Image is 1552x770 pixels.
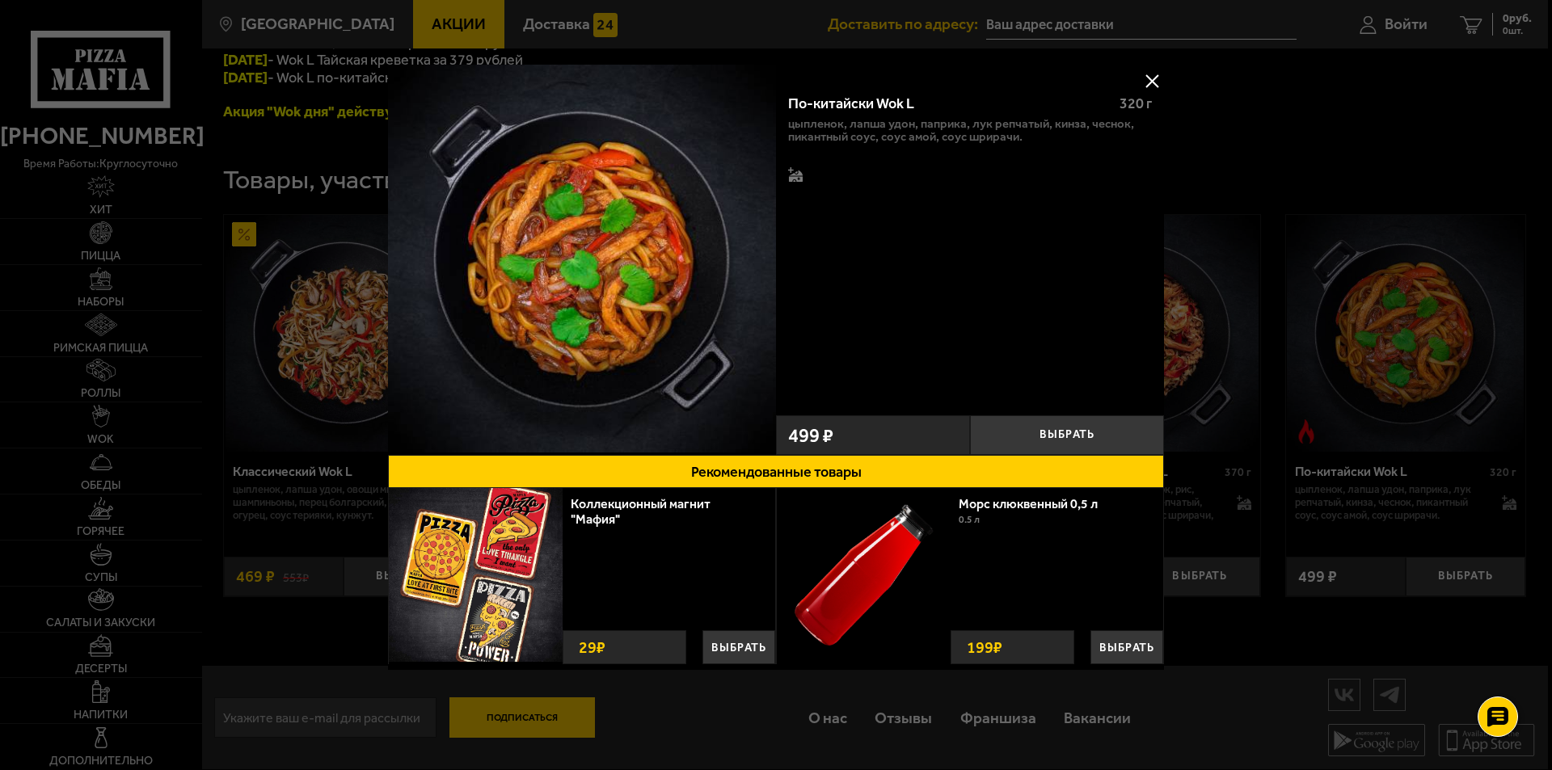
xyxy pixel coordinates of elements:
[388,65,776,455] a: По-китайски Wok L
[788,426,833,445] span: 499 ₽
[575,631,609,663] strong: 29 ₽
[959,496,1114,511] a: Морс клюквенный 0,5 л
[788,95,1106,113] div: По-китайски Wok L
[963,631,1006,663] strong: 199 ₽
[571,496,711,527] a: Коллекционный магнит "Мафия"
[1090,630,1163,664] button: Выбрать
[388,455,1164,488] button: Рекомендованные товары
[1120,95,1152,112] span: 320 г
[388,65,776,452] img: По-китайски Wok L
[970,415,1164,455] button: Выбрать
[788,117,1152,143] p: цыпленок, лапша удон, паприка, лук репчатый, кинза, чеснок, пикантный соус, соус Амой, соус шрирачи.
[959,514,980,525] span: 0.5 л
[702,630,775,664] button: Выбрать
